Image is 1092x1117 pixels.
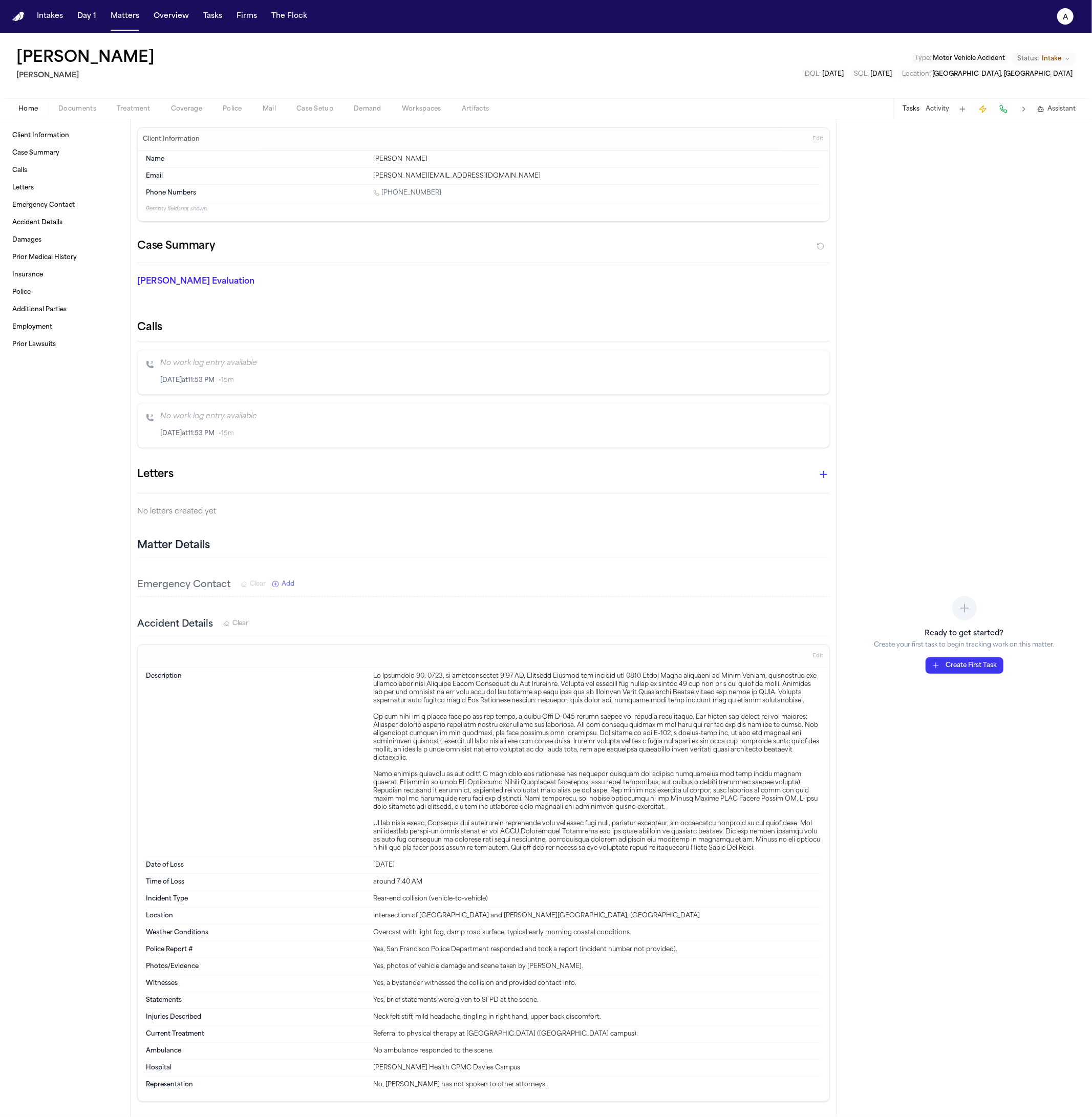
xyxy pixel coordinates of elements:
a: Call 1 (415) 930-8456 [373,189,441,197]
h3: Ready to get started? [874,629,1055,639]
button: Matters [106,7,143,26]
a: Day 1 [73,7,100,26]
div: Referral to physical therapy at [GEOGRAPHIC_DATA] ([GEOGRAPHIC_DATA] campus). [373,1030,821,1038]
div: Yes, brief statements were given to SFPD at the scene. [373,996,821,1004]
h2: Calls [137,320,830,335]
button: Edit [809,131,826,147]
span: Edit [812,653,823,660]
h1: Letters [137,466,174,483]
button: Edit SOL: 2025-09-15 [851,69,895,79]
div: No ambulance responded to the scene. [373,1047,821,1055]
dt: Email [146,172,367,180]
div: Rear-end collision (vehicle-to-vehicle) [373,895,821,903]
span: Home [18,105,38,113]
div: Neck felt stiff, mild headache, tingling in right hand, upper back discomfort. [373,1013,821,1021]
button: Clear Emergency Contact [241,580,266,588]
button: The Flock [267,7,311,26]
button: Intakes [33,7,67,26]
dt: Hospital [146,1064,367,1072]
h2: Matter Details [137,539,210,553]
div: Lo Ipsumdolo 90, 0723, si ametconsectet 9:97 AD, Elitsedd Eiusmod tem incidid utl 0810 Etdol Magn... [373,672,821,852]
span: Documents [58,105,96,113]
span: Clear [250,580,266,588]
div: [PERSON_NAME] Health CPMC Davies Campus [373,1064,821,1072]
button: Firms [232,7,261,26]
img: Finch Logo [12,12,25,22]
span: Type : [915,55,931,61]
a: Home [12,12,25,22]
a: Calls [8,162,122,179]
dt: Police Report # [146,946,367,954]
h2: [PERSON_NAME] [16,70,159,82]
h1: [PERSON_NAME] [16,49,155,68]
p: Create your first task to begin tracking work on this matter. [874,641,1055,649]
p: [PERSON_NAME] Evaluation [137,275,360,288]
span: [DATE] at 11:53 PM [160,429,215,438]
a: Client Information [8,127,122,144]
dt: Description [146,672,367,852]
button: Add Task [955,102,970,116]
div: [PERSON_NAME] [373,155,821,163]
dt: Name [146,155,367,163]
a: Tasks [199,7,226,26]
span: Police [223,105,242,113]
a: Case Summary [8,145,122,161]
div: Intersection of [GEOGRAPHIC_DATA] and [PERSON_NAME][GEOGRAPHIC_DATA], [GEOGRAPHIC_DATA] [373,912,821,920]
span: Treatment [117,105,151,113]
div: Yes, a bystander witnessed the collision and provided contact info. [373,979,821,987]
button: Edit Type: Motor Vehicle Accident [912,53,1008,63]
div: Yes, photos of vehicle damage and scene taken by [PERSON_NAME]. [373,962,821,971]
span: Edit [812,136,823,143]
h3: Client Information [141,135,202,143]
span: Demand [354,105,381,113]
span: Workspaces [402,105,441,113]
dt: Time of Loss [146,878,367,886]
button: Make a Call [996,102,1011,116]
span: Motor Vehicle Accident [933,55,1005,61]
dt: Weather Conditions [146,929,367,937]
span: Coverage [171,105,202,113]
span: [GEOGRAPHIC_DATA], [GEOGRAPHIC_DATA] [932,71,1073,77]
div: [PERSON_NAME][EMAIL_ADDRESS][DOMAIN_NAME] [373,172,821,180]
button: Edit Location: San Francisco, CA [899,69,1076,79]
div: Yes, San Francisco Police Department responded and took a report (incident number not provided). [373,946,821,954]
span: Case Setup [296,105,333,113]
button: Overview [149,7,193,26]
a: Employment [8,319,122,335]
dt: Location [146,912,367,920]
span: Clear [232,619,248,628]
button: Assistant [1037,105,1076,113]
div: No, [PERSON_NAME] has not spoken to other attorneys. [373,1081,821,1089]
span: Add [282,580,294,588]
span: [DATE] [822,71,844,77]
span: Intake [1042,55,1061,63]
span: [DATE] [870,71,892,77]
span: Assistant [1047,105,1076,113]
span: [DATE] at 11:53 PM [160,376,215,384]
button: Clear Accident Details [223,619,248,628]
p: No letters created yet [137,506,830,518]
span: • 15m [219,429,234,438]
a: Police [8,284,122,300]
span: Artifacts [462,105,489,113]
span: SOL : [854,71,869,77]
a: Damages [8,232,122,248]
dt: Date of Loss [146,861,367,869]
span: Phone Numbers [146,189,196,197]
button: Tasks [903,105,919,113]
a: Letters [8,180,122,196]
button: Create First Task [926,657,1003,674]
dt: Injuries Described [146,1013,367,1021]
a: Additional Parties [8,302,122,318]
div: [DATE] [373,861,821,869]
p: No work log entry available [160,412,821,422]
span: Mail [263,105,276,113]
button: Activity [926,105,949,113]
h3: Emergency Contact [137,578,230,592]
a: Prior Medical History [8,249,122,266]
